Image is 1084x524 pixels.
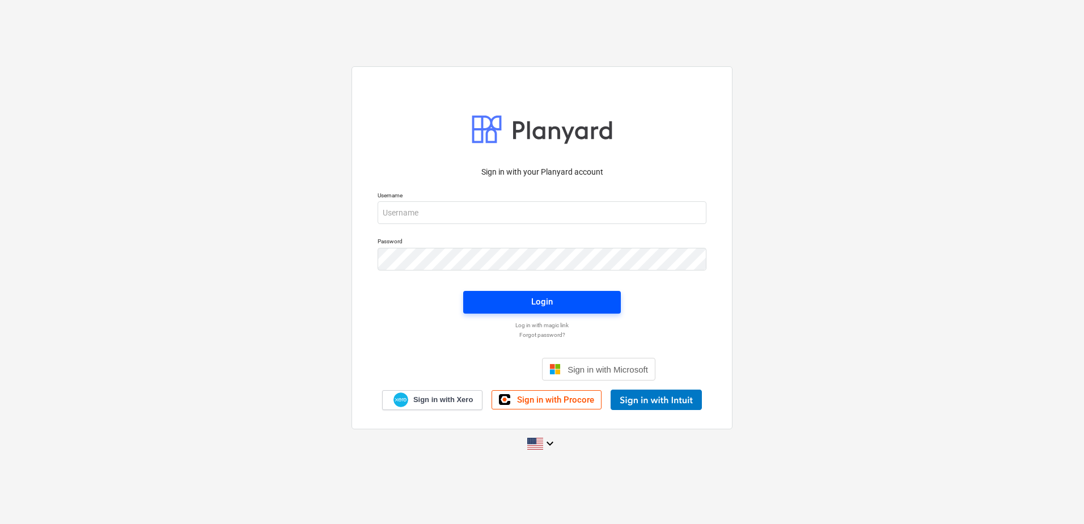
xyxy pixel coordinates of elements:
[423,357,539,382] iframe: Sign in with Google Button
[549,364,561,375] img: Microsoft logo
[378,201,706,224] input: Username
[531,294,553,309] div: Login
[372,322,712,329] a: Log in with magic link
[543,437,557,450] i: keyboard_arrow_down
[378,166,706,178] p: Sign in with your Planyard account
[492,390,602,409] a: Sign in with Procore
[382,390,483,410] a: Sign in with Xero
[372,331,712,339] a: Forgot password?
[378,192,706,201] p: Username
[463,291,621,314] button: Login
[517,395,594,405] span: Sign in with Procore
[413,395,473,405] span: Sign in with Xero
[393,392,408,408] img: Xero logo
[568,365,648,374] span: Sign in with Microsoft
[378,238,706,247] p: Password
